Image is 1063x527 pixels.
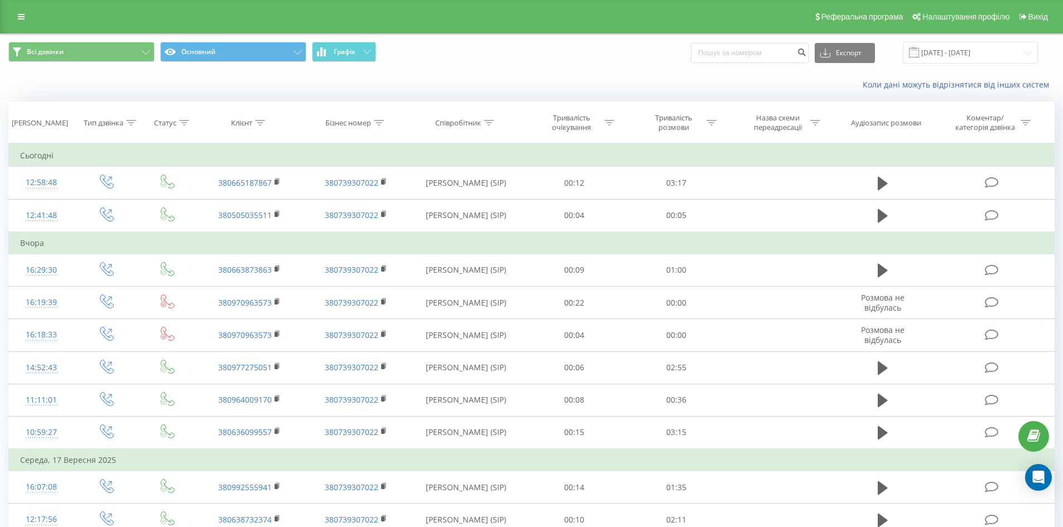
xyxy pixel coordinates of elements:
div: Бізнес номер [325,118,371,128]
div: 16:19:39 [20,292,63,313]
td: 00:00 [626,287,728,319]
span: Вихід [1028,12,1048,21]
td: [PERSON_NAME] (SIP) [409,199,523,232]
td: 00:12 [523,167,626,199]
td: 03:15 [626,416,728,449]
td: [PERSON_NAME] (SIP) [409,384,523,416]
div: Назва схеми переадресації [748,113,807,132]
a: 380739307022 [325,394,378,405]
span: Реферальна програма [821,12,903,21]
td: [PERSON_NAME] (SIP) [409,167,523,199]
div: Аудіозапис розмови [851,118,921,128]
a: 380739307022 [325,427,378,437]
a: 380970963573 [218,330,272,340]
a: 380665187867 [218,177,272,188]
td: 00:06 [523,351,626,384]
a: 380739307022 [325,362,378,373]
a: 380977275051 [218,362,272,373]
div: 14:52:43 [20,357,63,379]
a: 380636099557 [218,427,272,437]
div: Тривалість очікування [542,113,602,132]
div: Статус [154,118,176,128]
span: Налаштування профілю [922,12,1009,21]
span: Графік [334,48,355,56]
td: 01:35 [626,471,728,504]
td: 00:15 [523,416,626,449]
a: 380739307022 [325,177,378,188]
button: Експорт [815,43,875,63]
td: 00:22 [523,287,626,319]
span: Всі дзвінки [27,47,64,56]
div: 11:11:01 [20,389,63,411]
div: 12:41:48 [20,205,63,226]
button: Всі дзвінки [8,42,155,62]
div: 16:18:33 [20,324,63,346]
div: Співробітник [435,118,481,128]
td: 00:14 [523,471,626,504]
div: Коментар/категорія дзвінка [953,113,1018,132]
td: [PERSON_NAME] (SIP) [409,319,523,351]
a: 380739307022 [325,330,378,340]
td: [PERSON_NAME] (SIP) [409,471,523,504]
a: 380638732374 [218,514,272,525]
div: 16:29:30 [20,259,63,281]
div: 12:58:48 [20,172,63,194]
td: 00:08 [523,384,626,416]
td: 00:09 [523,254,626,286]
div: Тривалість розмови [644,113,704,132]
input: Пошук за номером [691,43,809,63]
a: 380970963573 [218,297,272,308]
a: 380992555941 [218,482,272,492]
div: [PERSON_NAME] [12,118,68,128]
td: Сьогодні [9,144,1055,167]
a: 380739307022 [325,514,378,525]
a: 380739307022 [325,264,378,275]
a: 380739307022 [325,210,378,220]
a: 380964009170 [218,394,272,405]
td: 00:05 [626,199,728,232]
td: [PERSON_NAME] (SIP) [409,351,523,384]
span: Розмова не відбулась [861,325,905,345]
div: Open Intercom Messenger [1025,464,1052,491]
a: Коли дані можуть відрізнятися вiд інших систем [863,79,1055,90]
div: 16:07:08 [20,476,63,498]
td: 00:04 [523,199,626,232]
td: Середа, 17 Вересня 2025 [9,449,1055,471]
td: [PERSON_NAME] (SIP) [409,254,523,286]
button: Графік [312,42,376,62]
button: Основний [160,42,306,62]
a: 380739307022 [325,297,378,308]
td: 00:36 [626,384,728,416]
td: 00:00 [626,319,728,351]
div: Клієнт [231,118,252,128]
a: 380739307022 [325,482,378,492]
td: [PERSON_NAME] (SIP) [409,416,523,449]
td: 00:04 [523,319,626,351]
td: 01:00 [626,254,728,286]
td: 03:17 [626,167,728,199]
span: Розмова не відбулась [861,292,905,313]
a: 380663873863 [218,264,272,275]
div: 10:59:27 [20,422,63,443]
td: [PERSON_NAME] (SIP) [409,287,523,319]
a: 380505035511 [218,210,272,220]
td: 02:55 [626,351,728,384]
td: Вчора [9,232,1055,254]
div: Тип дзвінка [84,118,123,128]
